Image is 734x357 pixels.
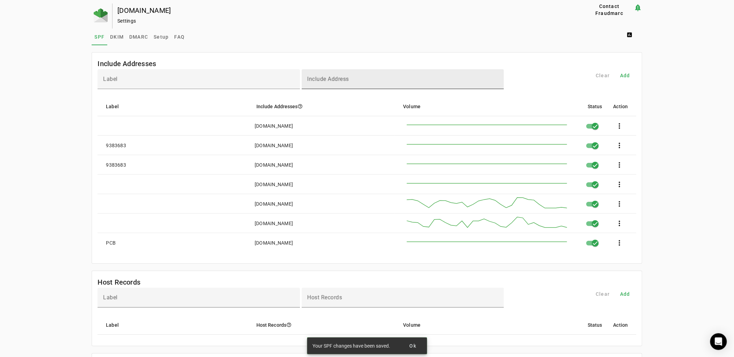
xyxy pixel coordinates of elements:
fm-list-table: Host Records [92,271,642,346]
div: [DOMAIN_NAME] [255,122,293,129]
mat-header-cell: Host Records [251,315,398,335]
span: Add [620,291,630,297]
img: Fraudmarc Logo [94,8,108,22]
div: Your SPF changes have been saved. [307,338,402,354]
mat-header-cell: Label [98,97,251,116]
i: help_outline [286,322,292,327]
span: FAQ [175,34,185,39]
button: Contact Fraudmarc [585,3,634,16]
button: Add [614,288,636,300]
a: DKIM [107,29,126,45]
a: DMARC [126,29,151,45]
fm-list-table: Include Addresses [92,52,642,264]
div: [DOMAIN_NAME] [255,181,293,188]
mat-header-cell: Volume [398,97,582,116]
div: [DOMAIN_NAME] [117,7,563,14]
mat-label: Host Records [307,294,342,301]
mat-header-cell: Label [98,315,251,335]
mat-header-cell: Action [608,315,636,335]
span: Ok [410,343,417,349]
span: DKIM [110,34,124,39]
span: Contact Fraudmarc [588,3,631,17]
mat-icon: notification_important [634,3,642,12]
i: help_outline [298,104,303,109]
div: [DOMAIN_NAME] [255,161,293,168]
mat-header-cell: Status [582,315,608,335]
mat-header-cell: Status [582,97,608,116]
mat-header-cell: Action [608,97,636,116]
mat-label: Label [103,294,118,301]
div: PCB [106,239,116,246]
a: SPF [92,29,107,45]
div: [DOMAIN_NAME] [255,142,293,149]
mat-header-cell: Volume [398,315,582,335]
mat-label: Label [103,76,118,82]
span: SPF [94,34,105,39]
div: [DOMAIN_NAME] [255,220,293,227]
div: Open Intercom Messenger [710,333,727,350]
div: 9383683 [106,161,126,168]
mat-card-title: Host Records [98,277,140,288]
span: Setup [154,34,169,39]
span: Add [620,72,630,79]
button: Ok [402,340,424,352]
span: DMARC [129,34,148,39]
a: Setup [151,29,171,45]
div: [DOMAIN_NAME] [255,239,293,246]
a: FAQ [172,29,188,45]
mat-header-cell: Include Addresses [251,97,398,116]
div: [DOMAIN_NAME] [255,200,293,207]
div: Settings [117,17,563,24]
mat-card-title: Include Addresses [98,58,156,69]
mat-label: Include Address [307,76,349,82]
div: 9383683 [106,142,126,149]
button: Add [614,69,636,82]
